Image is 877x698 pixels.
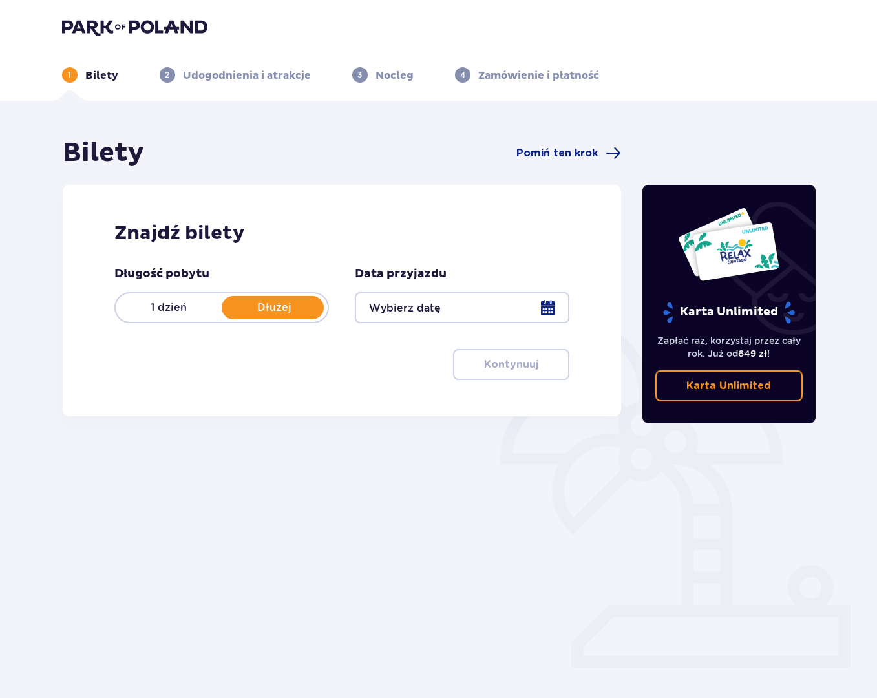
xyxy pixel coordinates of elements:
[114,266,209,282] p: Długość pobytu
[357,69,362,81] p: 3
[662,301,796,324] p: Karta Unlimited
[738,348,767,359] span: 649 zł
[677,207,780,282] img: Dwie karty całoroczne do Suntago z napisem 'UNLIMITED RELAX', na białym tle z tropikalnymi liśćmi...
[516,146,598,160] span: Pomiń ten krok
[355,266,447,282] p: Data przyjazdu
[222,301,328,315] p: Dłużej
[352,67,414,83] div: 3Nocleg
[453,349,569,380] button: Kontynuuj
[160,67,311,83] div: 2Udogodnienia i atrakcje
[655,370,803,401] a: Karta Unlimited
[375,69,414,83] p: Nocleg
[686,379,771,393] p: Karta Unlimited
[116,301,222,315] p: 1 dzień
[655,334,803,360] p: Zapłać raz, korzystaj przez cały rok. Już od !
[460,69,465,81] p: 4
[516,145,621,161] a: Pomiń ten krok
[478,69,599,83] p: Zamówienie i płatność
[85,69,118,83] p: Bilety
[63,137,144,169] h1: Bilety
[165,69,169,81] p: 2
[455,67,599,83] div: 4Zamówienie i płatność
[62,18,207,36] img: Park of Poland logo
[484,357,538,372] p: Kontynuuj
[62,67,118,83] div: 1Bilety
[68,69,71,81] p: 1
[114,221,570,246] h2: Znajdź bilety
[183,69,311,83] p: Udogodnienia i atrakcje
